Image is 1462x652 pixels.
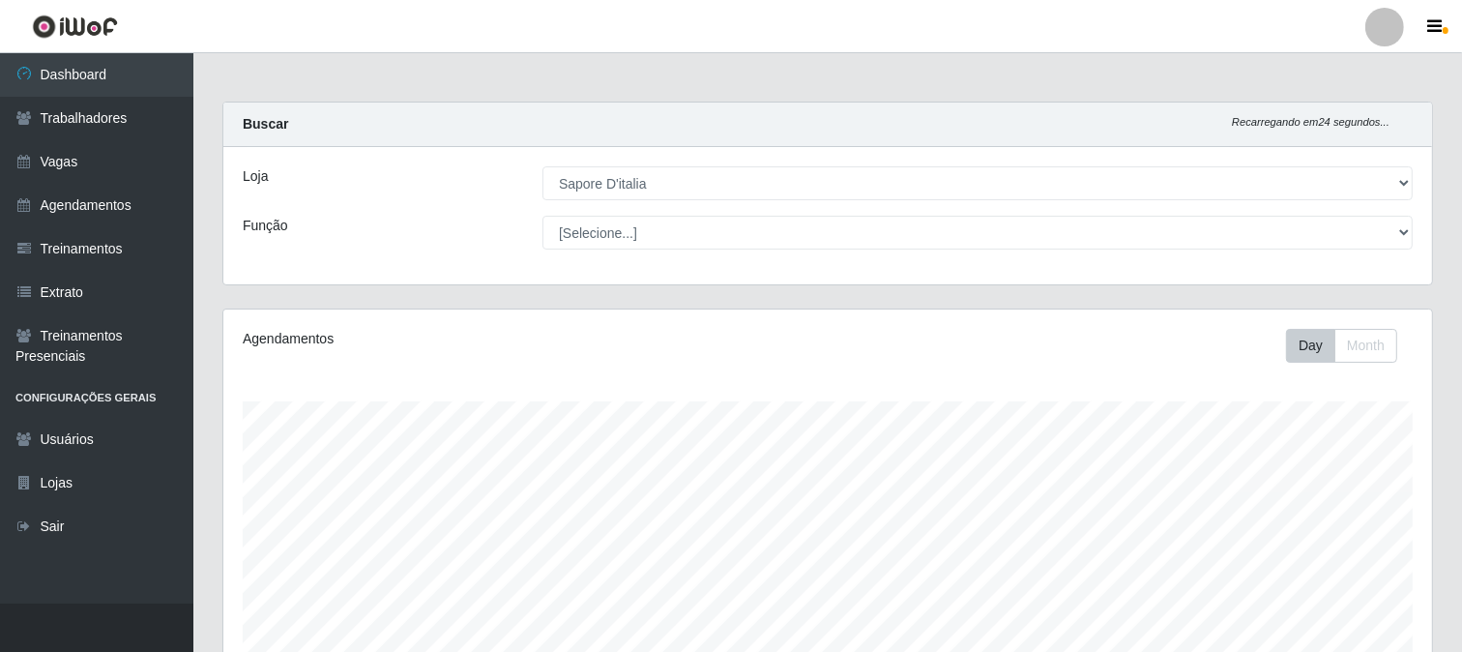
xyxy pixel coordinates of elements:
[1286,329,1413,363] div: Toolbar with button groups
[243,116,288,132] strong: Buscar
[243,166,268,187] label: Loja
[32,15,118,39] img: CoreUI Logo
[1286,329,1397,363] div: First group
[1232,116,1389,128] i: Recarregando em 24 segundos...
[243,216,288,236] label: Função
[1334,329,1397,363] button: Month
[1286,329,1335,363] button: Day
[243,329,714,349] div: Agendamentos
